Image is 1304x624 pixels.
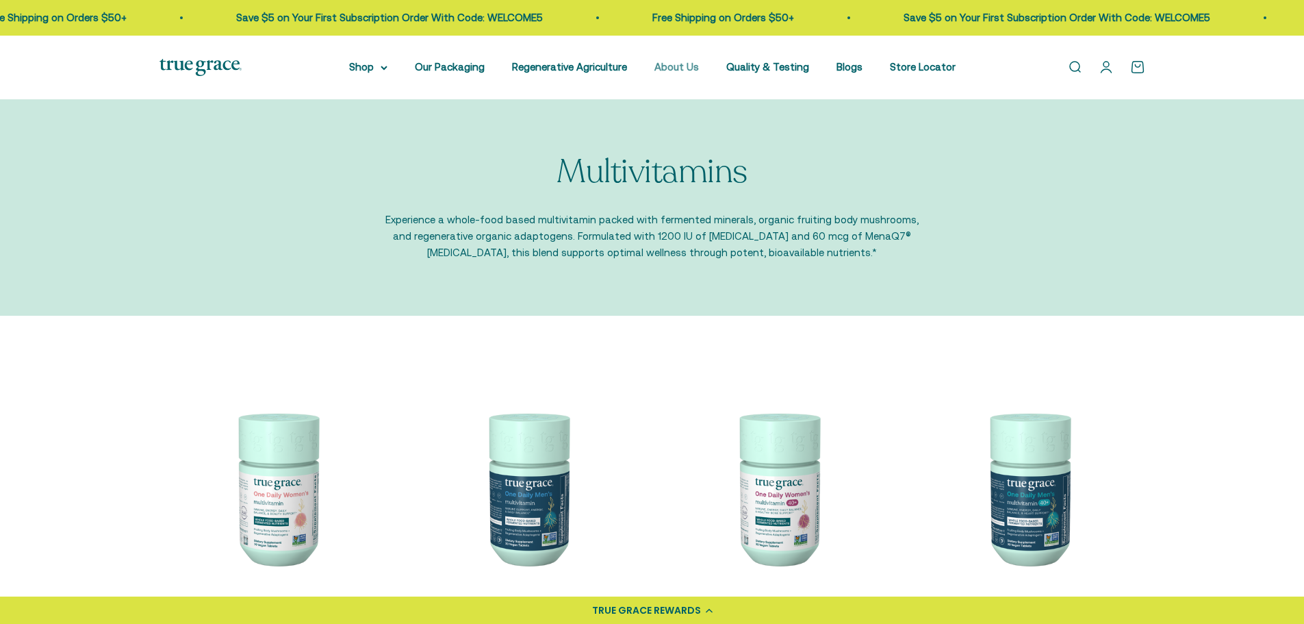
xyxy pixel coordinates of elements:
p: Multivitamins [557,154,747,190]
a: Free Shipping on Orders $50+ [531,12,673,23]
img: We select ingredients that play a concrete role in true health, and we include them at effective ... [159,371,394,605]
p: Experience a whole-food based multivitamin packed with fermented minerals, organic fruiting body ... [385,212,919,261]
a: Blogs [836,61,862,73]
summary: Shop [349,59,387,75]
p: Save $5 on Your First Subscription Order With Code: WELCOME5 [115,10,422,26]
img: Daily Multivitamin for Immune Support, Energy, Daily Balance, and Healthy Bone Support* Vitamin A... [661,371,895,605]
img: One Daily Men's Multivitamin [410,371,644,605]
img: One Daily Men's 40+ Multivitamin [911,371,1145,605]
a: Regenerative Agriculture [512,61,627,73]
a: Store Locator [890,61,956,73]
p: Save $5 on Your First Subscription Order With Code: WELCOME5 [782,10,1089,26]
a: Our Packaging [415,61,485,73]
div: TRUE GRACE REWARDS [592,603,701,618]
a: About Us [654,61,699,73]
a: Quality & Testing [726,61,809,73]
